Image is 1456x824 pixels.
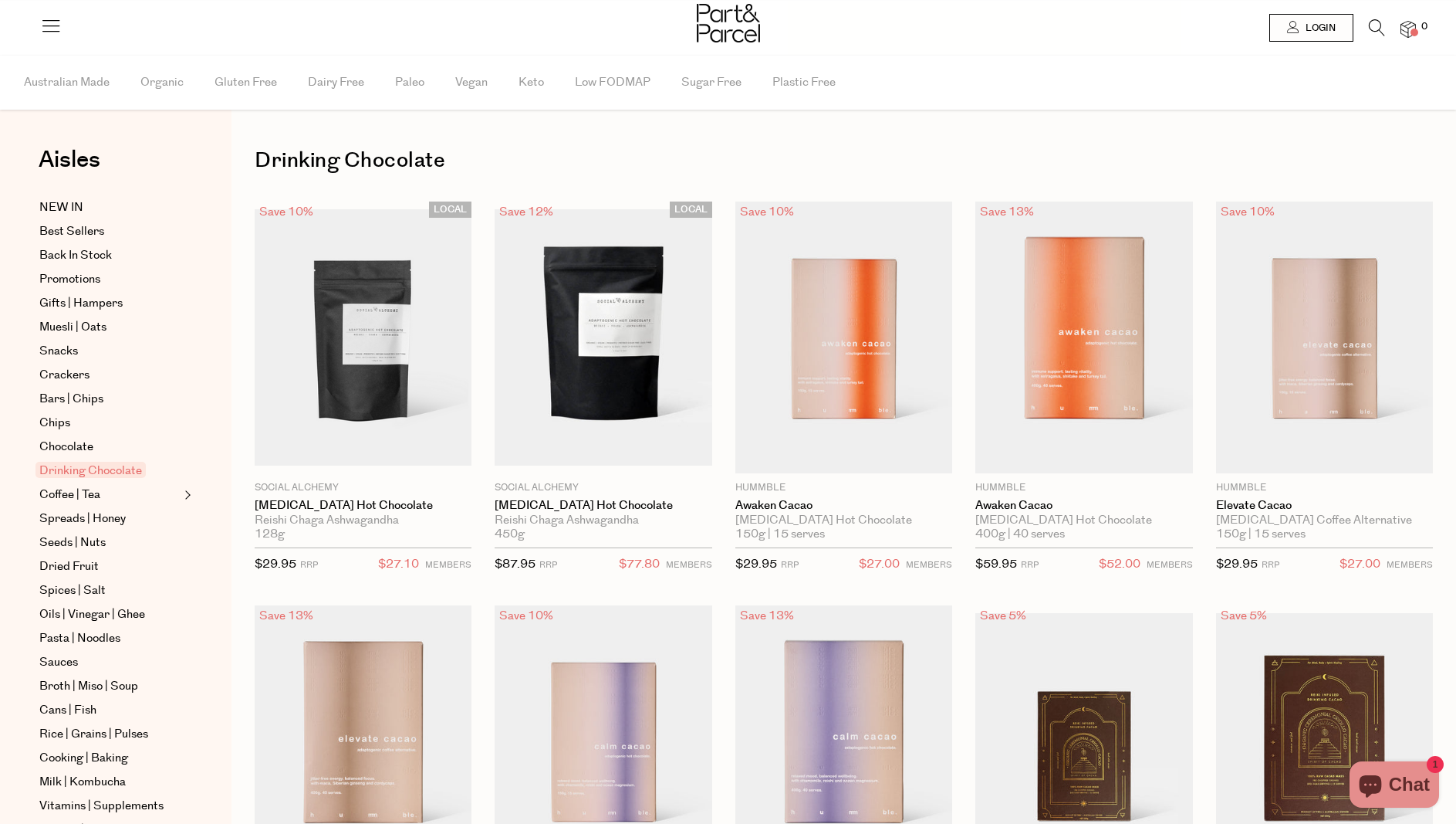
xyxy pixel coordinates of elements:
[24,56,110,110] span: Australian Made
[735,202,799,222] div: Save 10%
[495,499,711,513] a: [MEDICAL_DATA] Hot Chocolate
[255,481,471,495] p: Social Alchemy
[39,677,180,696] a: Broth | Miso | Soup
[39,318,180,337] a: Muesli | Oats
[300,559,318,571] small: RRP
[39,143,100,177] span: Aisles
[39,701,180,720] a: Cans | Fish
[39,797,180,816] a: Vitamins | Supplements
[308,56,364,110] span: Dairy Free
[39,701,96,720] span: Cans | Fish
[39,510,126,528] span: Spreads | Honey
[1216,605,1272,626] div: Save 5%
[1216,202,1433,473] img: Elevate Cacao
[39,629,120,648] span: Pasta | Noodles
[1417,20,1431,34] span: 0
[39,148,100,187] a: Aisles
[495,209,711,466] img: Adaptogenic Hot Chocolate
[39,294,123,313] span: Gifts | Hampers
[39,390,103,409] span: Bars | Chips
[495,202,558,222] div: Save 12%
[39,605,180,624] a: Oils | Vinegar | Ghee
[697,4,760,42] img: Part&Parcel
[39,342,78,361] span: Snacks
[39,653,78,672] span: Sauces
[859,554,900,575] span: $27.00
[39,725,148,744] span: Rice | Grains | Pulses
[39,366,180,385] a: Crackers
[772,56,836,110] span: Plastic Free
[1262,559,1279,571] small: RRP
[39,510,180,528] a: Spreads | Honey
[539,559,557,571] small: RRP
[39,270,100,289] span: Promotions
[39,270,180,289] a: Promotions
[666,559,712,571] small: MEMBERS
[255,556,296,572] span: $29.95
[735,605,799,626] div: Save 13%
[39,629,180,648] a: Pasta | Noodles
[39,534,180,552] a: Seeds | Nuts
[39,414,180,432] a: Chips
[519,56,544,110] span: Keto
[39,773,180,792] a: Milk | Kombucha
[975,202,1192,473] img: Awaken Cacao
[39,725,180,744] a: Rice | Grains | Pulses
[39,246,180,265] a: Back In Stock
[255,605,318,626] div: Save 13%
[1302,22,1336,35] span: Login
[39,582,106,600] span: Spices | Salt
[39,749,180,768] a: Cooking | Baking
[181,486,191,504] button: Expand/Collapse Coffee | Tea
[39,534,106,552] span: Seeds | Nuts
[39,605,145,624] span: Oils | Vinegar | Ghee
[255,202,318,222] div: Save 10%
[255,514,471,527] div: Reishi Chaga Ashwagandha
[1216,514,1433,527] div: [MEDICAL_DATA] Coffee Alternative
[619,554,660,575] span: $77.80
[975,527,1065,541] span: 400g | 40 serves
[681,56,742,110] span: Sugar Free
[495,527,525,541] span: 450g
[1216,202,1279,222] div: Save 10%
[39,294,180,313] a: Gifts | Hampers
[1216,481,1433,495] p: Hummble
[39,198,83,217] span: NEW IN
[975,202,1039,222] div: Save 13%
[575,56,650,110] span: Low FODMAP
[455,56,488,110] span: Vegan
[429,202,471,218] span: LOCAL
[735,514,952,527] div: [MEDICAL_DATA] Hot Chocolate
[39,318,106,337] span: Muesli | Oats
[255,209,471,466] img: Adaptogenic Hot Chocolate
[39,438,180,456] a: Chocolate
[1339,554,1380,575] span: $27.00
[39,558,99,576] span: Dried Fruit
[735,527,825,541] span: 150g | 15 serves
[495,605,558,626] div: Save 10%
[906,559,952,571] small: MEMBERS
[1269,14,1353,42] a: Login
[975,514,1192,527] div: [MEDICAL_DATA] Hot Chocolate
[39,486,100,504] span: Coffee | Tea
[39,582,180,600] a: Spices | Salt
[1345,761,1444,812] inbox-online-store-chat: Shopify online store chat
[1021,559,1039,571] small: RRP
[378,554,419,575] span: $27.10
[975,605,1031,626] div: Save 5%
[1099,554,1140,575] span: $52.00
[975,481,1192,495] p: Hummble
[39,198,180,217] a: NEW IN
[39,653,180,672] a: Sauces
[975,556,1017,572] span: $59.95
[39,246,112,265] span: Back In Stock
[255,499,471,513] a: [MEDICAL_DATA] Hot Chocolate
[255,143,1433,178] h1: Drinking Chocolate
[39,773,126,792] span: Milk | Kombucha
[425,559,471,571] small: MEMBERS
[39,222,180,241] a: Best Sellers
[670,202,712,218] span: LOCAL
[495,556,535,572] span: $87.95
[1400,21,1416,37] a: 0
[975,499,1192,513] a: Awaken Cacao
